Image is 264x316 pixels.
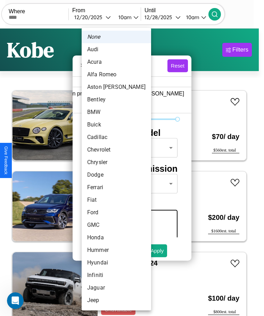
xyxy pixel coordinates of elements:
li: Buick [82,118,151,131]
li: Audi [82,43,151,56]
li: Bentley [82,93,151,106]
li: Acura [82,56,151,68]
li: Jeep [82,294,151,307]
li: Fiat [82,194,151,206]
li: Honda [82,231,151,244]
li: GMC [82,219,151,231]
li: Ferrari [82,181,151,194]
iframe: Intercom live chat [7,292,24,309]
li: Chevrolet [82,144,151,156]
li: Hummer [82,244,151,256]
li: Dodge [82,169,151,181]
li: Ford [82,206,151,219]
li: Aston [PERSON_NAME] [82,81,151,93]
li: BMW [82,106,151,118]
div: Give Feedback [3,146,8,175]
li: Alfa Romeo [82,68,151,81]
li: Chrysler [82,156,151,169]
li: Jaguar [82,282,151,294]
li: Infiniti [82,269,151,282]
em: None [87,33,100,41]
li: Cadillac [82,131,151,144]
li: Hyundai [82,256,151,269]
